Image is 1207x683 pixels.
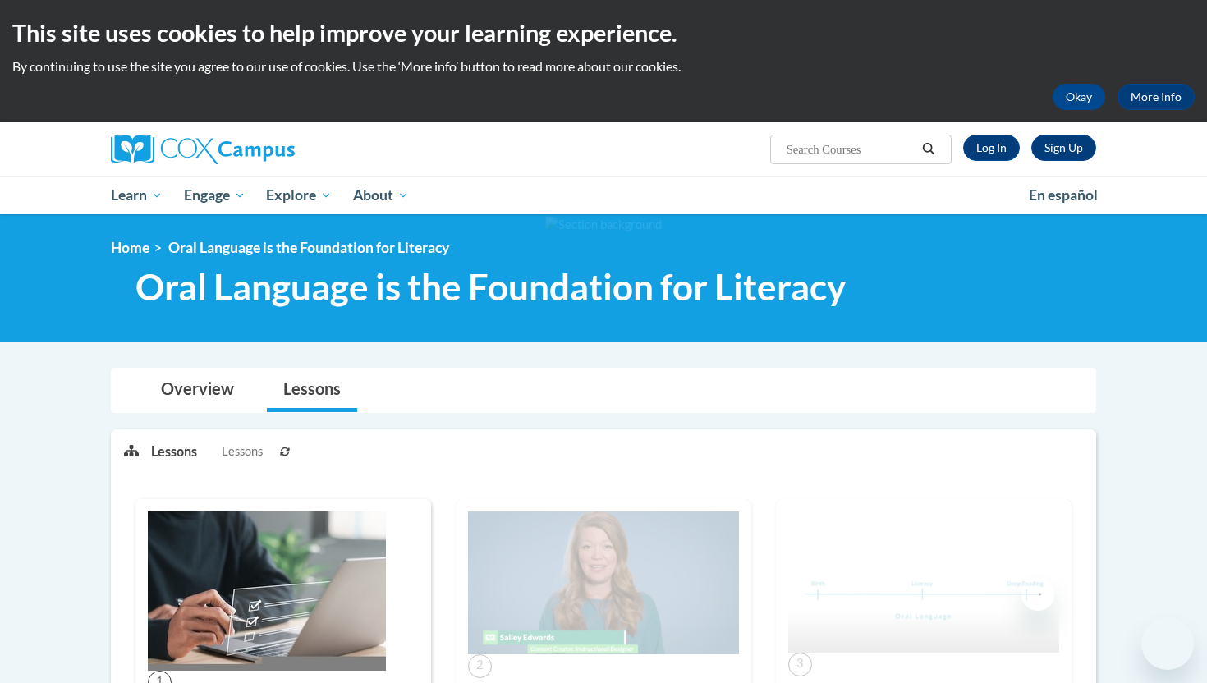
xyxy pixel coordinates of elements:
a: About [342,176,420,214]
iframe: Close message [1021,578,1054,611]
a: Explore [255,176,342,214]
a: Lessons [267,369,357,412]
button: Search [916,140,941,159]
a: Cox Campus [111,135,423,164]
a: Overview [145,369,250,412]
a: Register [1031,135,1096,161]
img: Section background [545,216,662,234]
span: Engage [184,186,246,205]
span: En español [1029,186,1098,204]
span: Lessons [222,442,263,461]
span: 2 [468,654,492,678]
p: Lessons [151,442,197,461]
div: Main menu [86,176,1121,214]
p: By continuing to use the site you agree to our use of cookies. Use the ‘More info’ button to read... [12,57,1195,76]
button: Okay [1053,84,1105,110]
span: Explore [266,186,332,205]
a: Log In [963,135,1020,161]
h2: This site uses cookies to help improve your learning experience. [12,16,1195,49]
span: Learn [111,186,163,205]
input: Search Courses [785,140,916,159]
span: Oral Language is the Foundation for Literacy [135,265,846,309]
a: Learn [100,176,173,214]
span: About [353,186,409,205]
span: 3 [788,653,812,676]
img: Course Image [788,511,1059,653]
iframe: Button to launch messaging window [1141,617,1194,670]
img: Course Image [468,511,739,654]
a: More Info [1118,84,1195,110]
span: Oral Language is the Foundation for Literacy [168,239,449,256]
a: Engage [173,176,256,214]
img: Course Image [148,511,386,671]
a: Home [111,239,149,256]
img: Cox Campus [111,135,295,164]
a: En español [1018,178,1108,213]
